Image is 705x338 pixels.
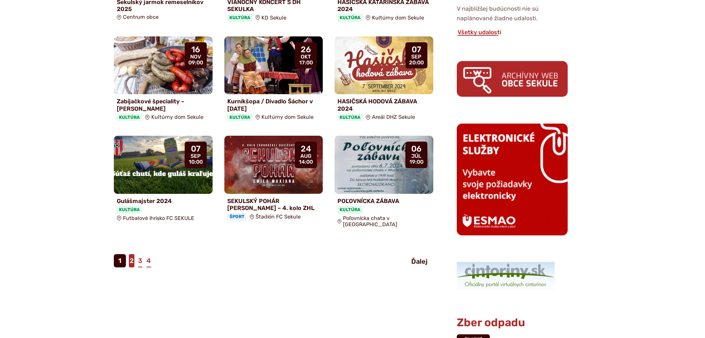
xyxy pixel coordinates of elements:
[337,98,430,112] h4: HASIČSKÁ HODOVÁ ZÁBAVA 2024
[299,159,313,165] span: 14:00
[299,60,313,66] span: 17:00
[409,45,424,54] span: 07
[457,317,568,329] h3: Zber odpadu
[123,14,159,20] span: Centrum obce
[457,29,502,36] a: Všetky udalosti
[117,98,210,112] h4: Zabíjačkové špeciality – [PERSON_NAME]
[335,136,433,230] a: POĽOVNÍCKA ZÁBAVA KultúraPoľovnícka chata v [GEOGRAPHIC_DATA] 06 júl 19:00
[405,255,433,268] a: Ďalej
[411,257,427,266] span: Ďalej
[409,145,423,153] span: 06
[224,136,323,224] a: SEKULSKÝ POHÁR [PERSON_NAME] – 4. kolo ZHL ŠportŠtadión FC Sekule 24 aug 14:00
[188,60,203,66] span: 09:00
[261,114,314,120] span: Kultúrny dom Sekule
[372,15,424,21] span: Kultúrny dom Sekule
[227,198,320,211] h4: SEKULSKÝ POHÁR [PERSON_NAME] – 4. kolo ZHL
[188,54,203,60] span: nov
[409,159,423,165] span: 19:00
[227,14,253,21] span: Kultúra
[372,114,415,120] span: Areál DHZ Sekule
[227,213,247,220] span: Šport
[114,254,126,267] span: 1
[299,153,313,159] span: aug
[343,215,430,228] span: Poľovnícka chata v [GEOGRAPHIC_DATA]
[299,45,313,54] span: 26
[337,14,363,21] span: Kultúra
[189,153,203,159] span: sep
[227,114,253,121] span: Kultúra
[457,262,555,290] img: 1.png
[224,36,323,124] a: Kurníkšopa / Divadlo Šáchor v [DATE] KultúraKultúrny dom Sekule 26 okt 17:00
[189,145,203,153] span: 07
[188,45,203,54] span: 16
[151,114,203,120] span: Kultúrny dom Sekule
[337,114,363,121] span: Kultúra
[335,36,433,124] a: HASIČSKÁ HODOVÁ ZÁBAVA 2024 KultúraAreál DHZ Sekule 07 sep 20:00
[114,36,213,124] a: Zabíjačkové špeciality – [PERSON_NAME] KultúraKultúrny dom Sekule 16 nov 09:00
[409,54,424,60] span: sep
[457,61,568,97] img: archiv.png
[299,54,313,60] span: okt
[409,153,423,159] span: júl
[146,254,152,267] a: 4
[114,136,213,224] a: Gulášmajster 2024 KultúraFutbalové ihrisko FC SEKULE 07 sep 10:00
[337,206,363,213] span: Kultúra
[189,159,203,165] span: 10:00
[129,254,134,267] a: 2
[457,4,568,24] p: V najbližšej budúcnosti nie sú naplánované žiadne udalosti.
[123,215,194,221] span: Futbalové ihrisko FC SEKULE
[117,114,142,121] span: Kultúra
[117,198,210,204] h4: Gulášmajster 2024
[256,214,301,220] span: Štadión FC Sekule
[299,145,313,153] span: 24
[227,98,320,112] h4: Kurníkšopa / Divadlo Šáchor v [DATE]
[337,198,430,204] h4: POĽOVNÍCKA ZÁBAVA
[261,15,286,21] span: KD Sekule
[117,206,142,213] span: Kultúra
[457,124,568,235] img: esmao_sekule_b.png
[137,254,143,267] a: 3
[409,60,424,66] span: 20:00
